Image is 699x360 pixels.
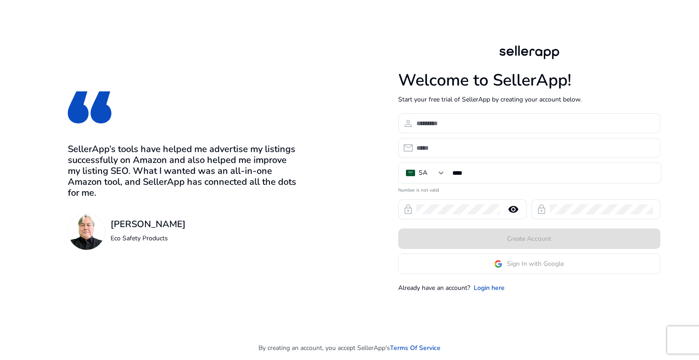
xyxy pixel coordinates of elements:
[403,142,414,153] span: email
[502,204,524,215] mat-icon: remove_red_eye
[68,144,301,198] h3: SellerApp’s tools have helped me advertise my listings successfully on Amazon and also helped me ...
[111,219,186,230] h3: [PERSON_NAME]
[390,343,441,353] a: Terms Of Service
[419,168,427,178] div: SA
[403,204,414,215] span: lock
[403,118,414,129] span: person
[111,233,186,243] p: Eco Safety Products
[536,204,547,215] span: lock
[398,95,660,104] p: Start your free trial of SellerApp by creating your account below.
[474,283,505,293] a: Login here
[398,283,470,293] p: Already have an account?
[398,184,660,194] mat-error: Number is not valid
[398,71,660,90] h1: Welcome to SellerApp!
